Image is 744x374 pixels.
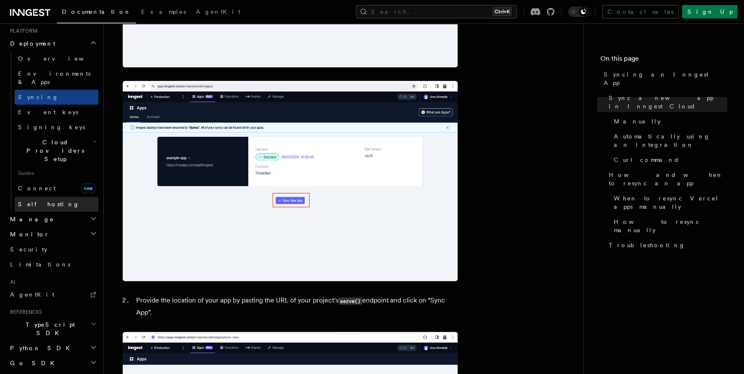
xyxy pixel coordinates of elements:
a: Self hosting [15,197,98,212]
div: Deployment [7,51,98,212]
span: Curl command [614,156,680,164]
a: Automatically using an integration [610,129,727,152]
span: Overview [18,55,104,62]
a: Overview [15,51,98,66]
button: Deployment [7,36,98,51]
li: Provide the location of your app by pasting the URL of your project’s endpoint and click on “Sync... [134,295,458,318]
button: Go SDK [7,356,98,371]
a: Event keys [15,105,98,120]
span: new [81,183,95,193]
a: Environments & Apps [15,66,98,90]
a: Sign Up [682,5,737,18]
a: Signing keys [15,120,98,135]
span: TypeScript SDK [7,320,90,337]
span: Signing keys [18,124,85,131]
span: Monitor [7,230,49,238]
a: AgentKit [191,3,245,23]
button: Manage [7,212,98,227]
span: Manually [614,117,661,126]
a: AgentKit [7,287,98,302]
span: How and when to resync an app [609,171,727,187]
a: Connectnew [15,180,98,197]
span: References [7,309,42,315]
a: Contact sales [602,5,679,18]
a: Syncing [15,90,98,105]
a: Curl command [610,152,727,167]
button: TypeScript SDK [7,317,98,341]
kbd: Ctrl+K [493,8,512,16]
button: Monitor [7,227,98,242]
button: Search...Ctrl+K [356,5,517,18]
a: Sync a new app in Inngest Cloud [605,90,727,114]
button: Toggle dark mode [568,7,588,17]
h4: On this page [600,54,727,67]
a: Security [7,242,98,257]
span: Cloud Providers Setup [15,138,93,163]
span: Examples [141,8,186,15]
a: Documentation [57,3,136,23]
span: How to resync manually [614,218,727,234]
a: Syncing an Inngest App [600,67,727,90]
a: How to resync manually [610,214,727,238]
code: serve() [339,297,362,305]
span: AgentKit [10,291,54,298]
a: How and when to resync an app [605,167,727,191]
span: Python SDK [7,344,75,352]
span: Go SDK [7,359,59,367]
img: Inngest Cloud screen with sync new app button when you have apps synced [123,81,458,281]
button: Cloud Providers Setup [15,135,98,167]
span: Sync a new app in Inngest Cloud [609,94,727,110]
a: Examples [136,3,191,23]
a: Troubleshooting [605,238,727,253]
span: Automatically using an integration [614,132,727,149]
span: Deployment [7,39,55,48]
span: Syncing [18,94,59,100]
span: Limitations [10,261,70,268]
span: Platform [7,28,38,34]
a: Limitations [7,257,98,272]
span: Environments & Apps [18,70,90,85]
span: Guides [15,167,98,180]
span: Troubleshooting [609,241,685,249]
span: Self hosting [18,201,80,207]
span: Event keys [18,109,78,115]
span: Documentation [62,8,131,15]
span: AI [7,279,15,285]
span: Syncing an Inngest App [604,70,727,87]
span: Manage [7,215,54,223]
button: Python SDK [7,341,98,356]
span: When to resync Vercel apps manually [614,194,727,211]
span: AgentKit [196,8,240,15]
span: Connect [18,185,56,192]
a: Manually [610,114,727,129]
a: When to resync Vercel apps manually [610,191,727,214]
span: Security [10,246,47,253]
